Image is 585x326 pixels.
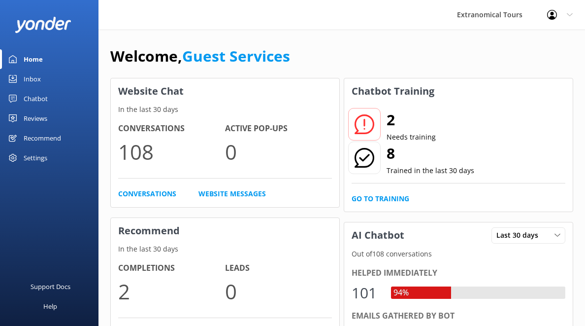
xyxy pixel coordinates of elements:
img: yonder-white-logo.png [15,17,71,33]
h4: Leads [225,262,332,275]
h3: Chatbot Training [344,78,442,104]
p: 0 [225,275,332,308]
h3: Website Chat [111,78,339,104]
p: Needs training [387,132,436,143]
h4: Completions [118,262,225,275]
div: Reviews [24,109,47,128]
div: 94% [391,287,411,299]
h2: 2 [387,108,436,132]
h3: Recommend [111,218,339,244]
span: Last 30 days [496,230,544,241]
p: In the last 30 days [111,104,339,115]
h4: Conversations [118,122,225,135]
h2: 8 [387,142,474,165]
p: 2 [118,275,225,308]
h4: Active Pop-ups [225,122,332,135]
a: Conversations [118,188,176,199]
div: 101 [352,281,381,305]
div: Settings [24,148,47,168]
div: Chatbot [24,89,48,109]
h3: AI Chatbot [344,222,412,248]
p: 108 [118,135,225,168]
h1: Welcome, [110,44,290,68]
div: Inbox [24,69,41,89]
a: Website Messages [198,188,266,199]
div: Support Docs [31,277,70,296]
p: Out of 108 conversations [344,249,573,259]
div: Emails gathered by bot [352,310,565,323]
a: Go to Training [352,193,409,204]
div: Recommend [24,128,61,148]
p: 0 [225,135,332,168]
p: In the last 30 days [111,244,339,254]
a: Guest Services [182,46,290,66]
div: Home [24,49,43,69]
div: Help [43,296,57,316]
p: Trained in the last 30 days [387,165,474,176]
div: Helped immediately [352,267,565,280]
